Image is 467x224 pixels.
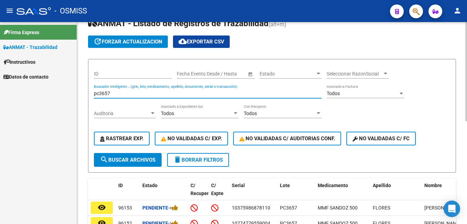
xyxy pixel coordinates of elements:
[188,178,208,208] datatable-header-cell: C/ Recupero
[173,155,182,164] mat-icon: delete
[260,71,315,77] span: Estado
[3,29,39,36] span: Firma Express
[161,135,222,142] span: No Validadas c/ Exp.
[244,111,257,116] span: Todos
[88,19,269,28] span: ANMAT - Listado de Registros de Trazabilidad
[352,135,410,142] span: No validadas c/ FC
[88,35,168,48] button: forzar actualizacion
[118,205,132,211] span: 96153
[178,39,224,45] span: Exportar CSV
[208,178,229,208] datatable-header-cell: C/ Expte
[327,71,382,77] span: Seleccionar RazonSocial
[280,183,290,188] span: Lote
[239,135,335,142] span: No Validadas c/ Auditorias Conf.
[167,153,229,167] button: Borrar Filtros
[142,183,158,188] span: Estado
[233,132,341,145] button: No Validadas c/ Auditorias Conf.
[116,178,140,208] datatable-header-cell: ID
[173,35,230,48] button: Exportar CSV
[100,157,155,163] span: Buscar Archivos
[173,157,223,163] span: Borrar Filtros
[444,201,460,217] div: Open Intercom Messenger
[98,203,106,212] mat-icon: remove_red_eye
[3,43,57,51] span: ANMAT - Trazabilidad
[161,111,174,116] span: Todos
[280,205,297,211] span: PC3657
[100,155,108,164] mat-icon: search
[247,70,254,78] button: Open calendar
[191,183,211,196] span: C/ Recupero
[155,132,228,145] button: No Validadas c/ Exp.
[229,178,277,208] datatable-header-cell: Serial
[277,178,315,208] datatable-header-cell: Lote
[94,111,150,116] span: Auditoria
[318,183,348,188] span: Medicamento
[94,39,162,45] span: forzar actualizacion
[346,132,416,145] button: No validadas c/ FC
[118,183,123,188] span: ID
[318,205,358,211] span: MMF SANDOZ 500
[232,205,270,211] span: 10375986878110
[453,7,461,15] mat-icon: person
[211,183,224,196] span: C/ Expte
[370,178,422,208] datatable-header-cell: Apellido
[168,205,178,211] span: ->
[315,178,370,208] datatable-header-cell: Medicamento
[269,21,286,28] span: (alt+m)
[6,7,14,15] mat-icon: menu
[3,73,48,81] span: Datos de contacto
[94,153,162,167] button: Buscar Archivos
[94,37,102,45] mat-icon: update
[373,205,390,211] span: FLORES
[232,183,245,188] span: Serial
[177,71,198,77] input: Start date
[3,58,35,66] span: Instructivos
[424,205,461,211] span: [PERSON_NAME]
[204,71,238,77] input: End date
[424,183,442,188] span: Nombre
[373,183,391,188] span: Apellido
[100,135,143,142] span: Rastrear Exp.
[94,132,150,145] button: Rastrear Exp.
[54,3,87,19] span: - OSMISS
[327,91,340,96] span: Todos
[140,178,188,208] datatable-header-cell: Estado
[142,205,168,211] strong: Pendiente
[178,37,187,45] mat-icon: cloud_download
